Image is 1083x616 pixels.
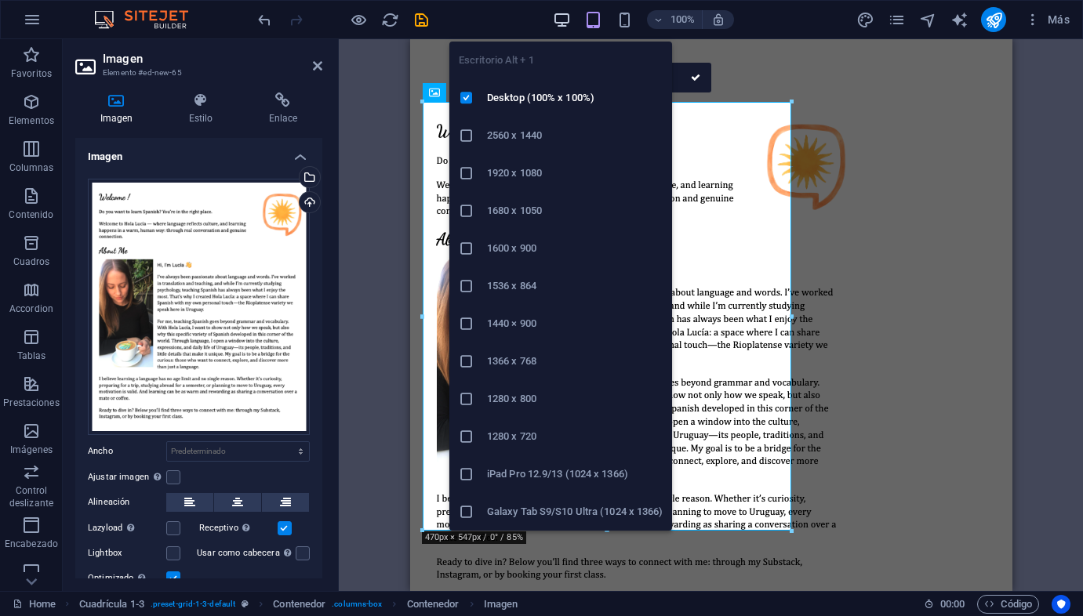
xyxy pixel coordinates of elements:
p: Favoritos [11,67,52,80]
i: Deshacer: Eliminar elementos (Ctrl+Z) [256,11,274,29]
h4: Imagen [75,92,164,125]
h6: 1280 x 720 [487,427,663,446]
label: Optimizado [88,569,166,588]
i: Publicar [985,11,1003,29]
h6: 1366 x 768 [487,352,663,371]
a: Confirmar ( ⌘ ⏎ ) [681,63,711,92]
i: Diseño (Ctrl+Alt+Y) [856,11,874,29]
h3: Elemento #ed-new-65 [103,66,291,80]
h6: 1440 × 900 [487,314,663,333]
i: Páginas (Ctrl+Alt+S) [888,11,906,29]
button: navigator [918,10,937,29]
p: Columnas [9,161,54,174]
label: Ajustar imagen [88,468,166,487]
p: Contenido [9,208,53,221]
span: . columns-box [332,595,382,614]
h6: Tiempo de la sesión [924,595,965,614]
p: Cuadros [13,255,50,268]
i: Volver a cargar página [381,11,399,29]
span: . preset-grid-1-3-default [151,595,235,614]
button: Haz clic para salir del modo de previsualización y seguir editando [349,10,368,29]
a: Haz clic para cancelar la selección y doble clic para abrir páginas [13,595,56,614]
h4: Estilo [164,92,244,125]
div: ScreenShot2025-09-01at17.23.27-M8D8r2igLIlsJgyi72cgmA.png [88,179,310,435]
button: Código [977,595,1039,614]
label: Receptivo [199,519,278,538]
span: Haz clic para seleccionar y doble clic para editar [407,595,460,614]
i: Al redimensionar, ajustar el nivel de zoom automáticamente para ajustarse al dispositivo elegido. [711,13,725,27]
button: pages [887,10,906,29]
button: save [412,10,431,29]
h6: 100% [671,10,696,29]
h6: 1920 x 1080 [487,164,663,183]
span: 00 00 [940,595,965,614]
i: Este elemento es un preajuste personalizable [242,600,249,608]
button: reload [380,10,399,29]
button: text_generator [950,10,969,29]
img: Editor Logo [90,10,208,29]
span: : [951,598,954,610]
i: Navegador [919,11,937,29]
button: Más [1019,7,1076,32]
button: 100% [647,10,703,29]
i: Guardar (Ctrl+S) [412,11,431,29]
h6: Desktop (100% x 100%) [487,89,663,107]
span: Más [1025,12,1070,27]
p: Prestaciones [3,397,59,409]
button: design [856,10,874,29]
h6: Galaxy Tab S9/S10 Ultra (1024 x 1366) [487,502,663,521]
h6: 1280 x 800 [487,390,663,408]
label: Lightbox [88,544,166,563]
p: Imágenes [10,444,53,456]
h6: 1536 x 864 [487,277,663,295]
button: publish [981,7,1006,32]
h6: iPad Pro 12.9/13 (1024 x 1366) [487,465,663,484]
p: Elementos [9,114,54,127]
button: undo [255,10,274,29]
p: Accordion [9,303,53,315]
nav: breadcrumb [79,595,518,614]
h2: Imagen [103,52,322,66]
p: Tablas [17,350,46,362]
h4: Imagen [75,138,322,166]
label: Usar como cabecera [197,544,296,563]
h4: Enlace [244,92,322,125]
h6: 2560 x 1440 [487,126,663,145]
h6: 1680 x 1050 [487,201,663,220]
label: Lazyload [88,519,166,538]
button: Usercentrics [1052,595,1070,614]
span: Haz clic para seleccionar y doble clic para editar [79,595,144,614]
label: Alineación [88,493,166,512]
span: Haz clic para seleccionar y doble clic para editar [484,595,518,614]
p: Encabezado [5,538,58,550]
i: AI Writer [950,11,969,29]
label: Ancho [88,447,166,455]
h6: 1600 x 900 [487,239,663,258]
span: Código [984,595,1032,614]
span: Haz clic para seleccionar y doble clic para editar [273,595,325,614]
